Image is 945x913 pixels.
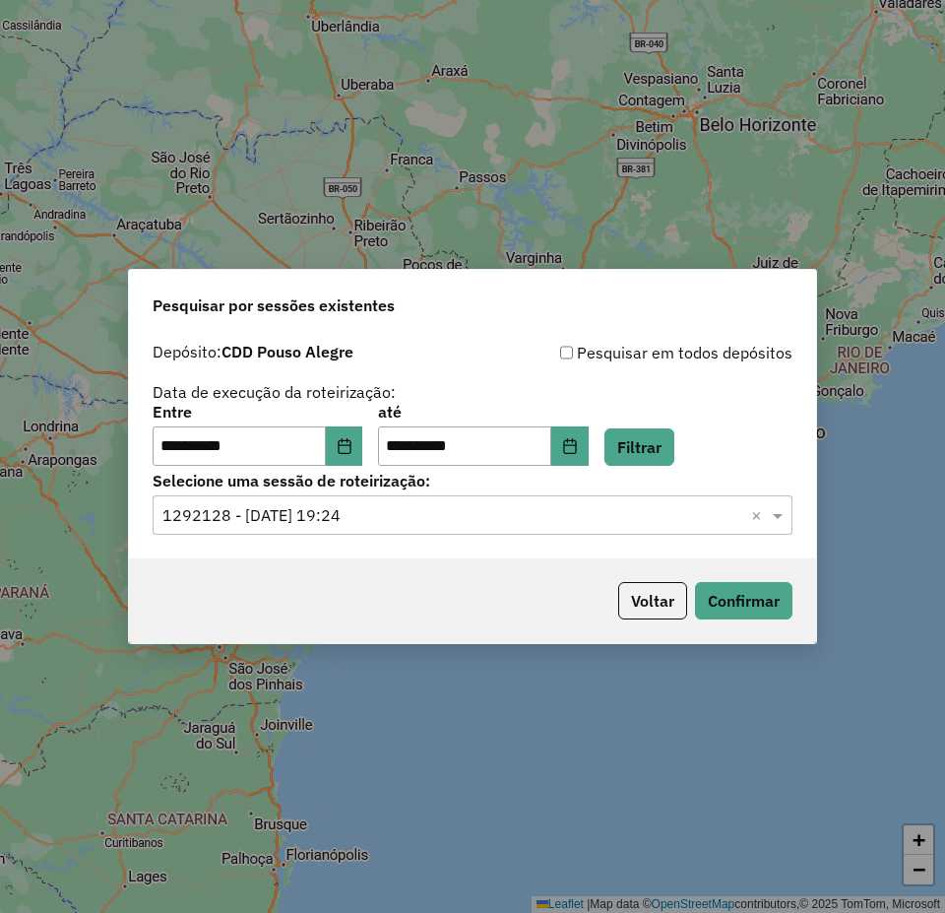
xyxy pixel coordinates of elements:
div: Pesquisar em todos depósitos [472,341,792,364]
button: Choose Date [551,426,589,466]
label: Depósito: [153,340,353,363]
label: até [378,400,588,424]
label: Selecione uma sessão de roteirização: [153,469,792,492]
span: Pesquisar por sessões existentes [153,293,395,317]
button: Voltar [618,582,687,620]
label: Data de execução da roteirização: [153,380,396,404]
button: Confirmar [695,582,792,620]
label: Entre [153,400,362,424]
strong: CDD Pouso Alegre [221,342,353,361]
button: Filtrar [604,428,674,466]
button: Choose Date [326,426,363,466]
span: Clear all [751,503,768,527]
